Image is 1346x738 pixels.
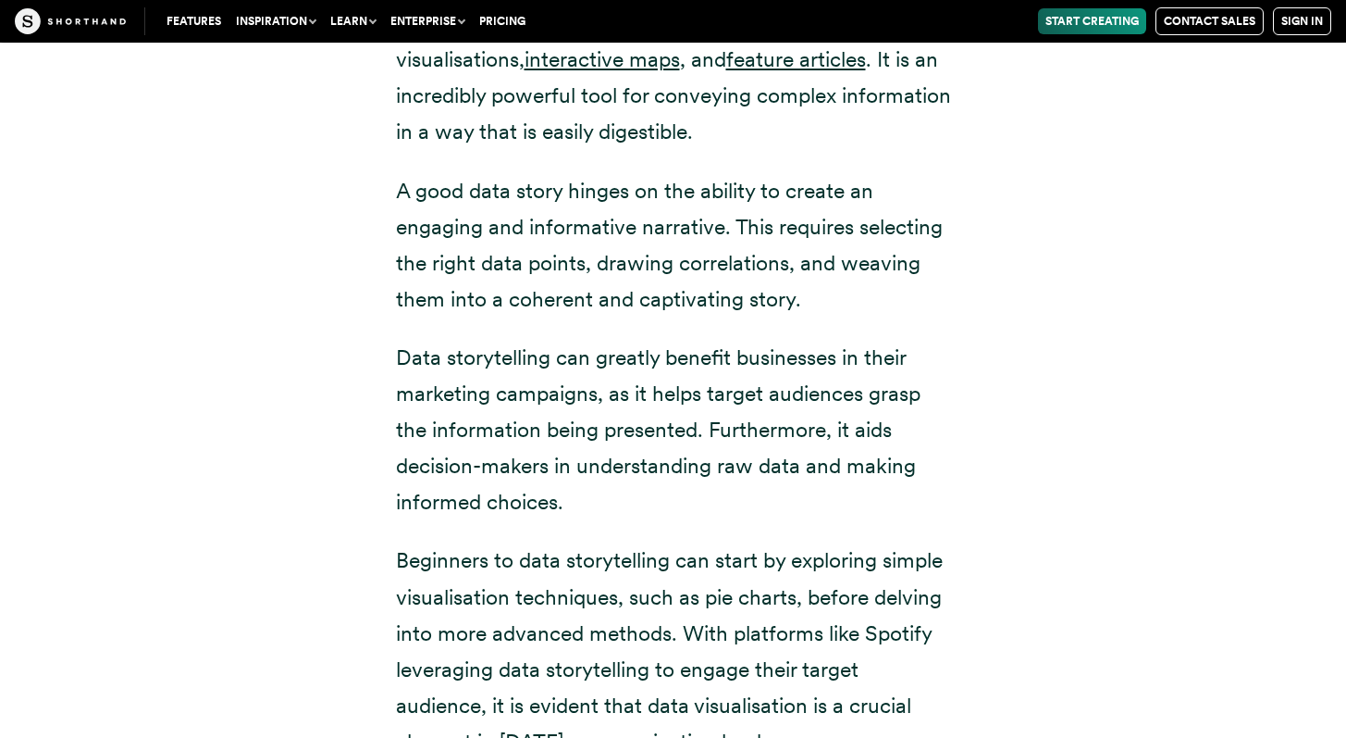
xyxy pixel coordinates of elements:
a: Contact Sales [1155,7,1264,35]
a: feature articles [726,46,866,72]
a: Start Creating [1038,8,1146,34]
a: interactive maps [525,46,680,72]
button: Inspiration [228,8,323,34]
img: The Craft [15,8,126,34]
p: A good data story hinges on the ability to create an engaging and informative narrative. This req... [396,173,951,318]
button: Enterprise [383,8,472,34]
a: Pricing [472,8,533,34]
button: Learn [323,8,383,34]
a: Features [159,8,228,34]
a: Sign in [1273,7,1331,35]
p: Data storytelling can greatly benefit businesses in their marketing campaigns, as it helps target... [396,340,951,520]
